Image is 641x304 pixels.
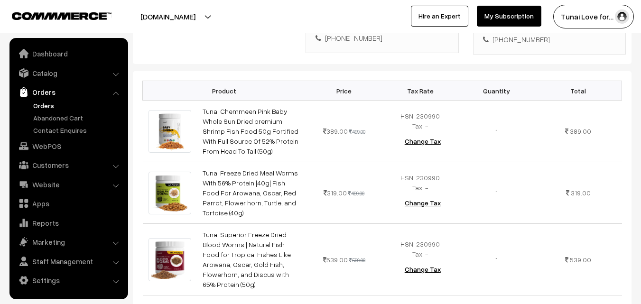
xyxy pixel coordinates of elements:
[324,189,347,197] span: 319.00
[12,272,125,289] a: Settings
[615,9,629,24] img: user
[495,127,498,135] span: 1
[495,256,498,264] span: 1
[143,81,306,101] th: Product
[12,138,125,155] a: WebPOS
[12,9,95,21] a: COMMMERCE
[397,193,448,213] button: Change Tax
[570,127,591,135] span: 389.00
[397,131,448,152] button: Change Tax
[400,112,440,130] span: HSN: 230990 Tax: -
[571,189,591,197] span: 319.00
[400,240,440,258] span: HSN: 230990 Tax: -
[12,12,111,19] img: COMMMERCE
[400,174,440,192] span: HSN: 230990 Tax: -
[348,190,364,196] strike: 499.00
[203,230,291,288] a: Tunai Superior Freeze Dried Blood Worms | Natural Fish Food for Tropical Fishes Like Arowana, Osc...
[31,125,125,135] a: Contact Enquires
[495,189,498,197] span: 1
[570,256,591,264] span: 539.00
[458,81,535,101] th: Quantity
[477,6,541,27] a: My Subscription
[535,81,622,101] th: Total
[12,45,125,62] a: Dashboard
[203,107,298,155] a: Tunai Chemmeen Pink Baby Whole Sun Dried premium Shrimp Fish Food 50g Fortified With Full Source ...
[323,256,348,264] span: 539.00
[411,6,468,27] a: Hire an Expert
[149,172,192,215] img: front-image.jpg
[12,253,125,270] a: Staff Management
[107,5,229,28] button: [DOMAIN_NAME]
[397,259,448,280] button: Change Tax
[483,34,616,45] div: [PHONE_NUMBER]
[349,129,365,135] strike: 499.00
[553,5,634,28] button: Tunai Love for…
[203,169,298,217] a: Tunai Freeze Dried Meal Worms With 56% Protein |40g| Fish Food For Arowana, Oscar, Red Parrot, Fl...
[12,64,125,82] a: Catalog
[323,127,348,135] span: 389.00
[12,83,125,101] a: Orders
[149,238,192,281] img: FEEDING INSTRUCTIONS.jpg
[31,101,125,111] a: Orders
[349,257,365,263] strike: 599.00
[316,33,448,44] div: [PHONE_NUMBER]
[12,214,125,231] a: Reports
[12,176,125,193] a: Website
[382,81,458,101] th: Tax Rate
[12,233,125,250] a: Marketing
[149,110,192,153] img: 1.jpg
[12,195,125,212] a: Apps
[31,113,125,123] a: Abandoned Cart
[12,157,125,174] a: Customers
[306,81,382,101] th: Price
